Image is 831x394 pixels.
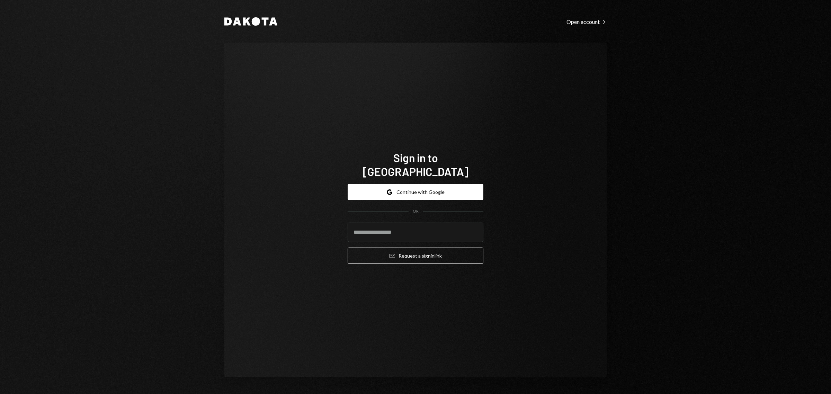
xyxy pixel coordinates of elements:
button: Request a signinlink [348,248,483,264]
h1: Sign in to [GEOGRAPHIC_DATA] [348,151,483,178]
div: OR [413,208,419,214]
a: Open account [566,18,607,25]
button: Continue with Google [348,184,483,200]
